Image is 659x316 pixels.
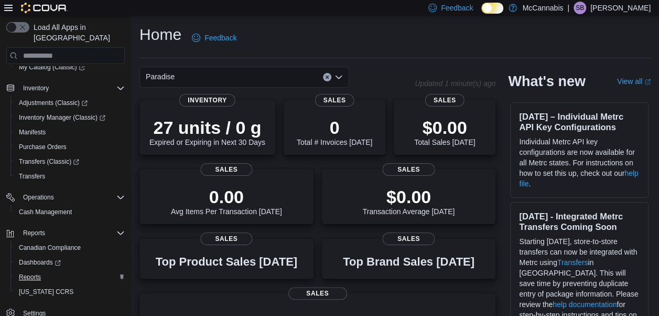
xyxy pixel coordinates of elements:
[481,3,503,14] input: Dark Mode
[15,256,65,269] a: Dashboards
[15,286,125,298] span: Washington CCRS
[15,170,49,183] a: Transfers
[323,73,331,81] button: Clear input
[19,172,45,181] span: Transfers
[204,33,236,43] span: Feedback
[171,186,282,207] p: 0.00
[383,163,435,176] span: Sales
[19,227,49,239] button: Reports
[297,117,372,146] div: Total # Invoices [DATE]
[10,125,129,140] button: Manifests
[15,206,125,218] span: Cash Management
[23,229,45,237] span: Reports
[415,79,495,88] p: Updated 1 minute(s) ago
[19,99,88,107] span: Adjustments (Classic)
[188,27,241,48] a: Feedback
[19,63,85,71] span: My Catalog (Classic)
[19,258,61,267] span: Dashboards
[363,186,455,207] p: $0.00
[19,191,125,204] span: Operations
[15,271,125,283] span: Reports
[200,163,252,176] span: Sales
[644,79,651,85] svg: External link
[363,186,455,216] div: Transaction Average [DATE]
[567,2,569,14] p: |
[414,117,475,146] div: Total Sales [DATE]
[139,24,181,45] h1: Home
[557,258,588,267] a: Transfers
[10,96,129,110] a: Adjustments (Classic)
[508,73,585,90] h2: What's new
[10,270,129,285] button: Reports
[519,111,640,132] h3: [DATE] – Individual Metrc API Key Configurations
[297,117,372,138] p: 0
[315,94,354,107] span: Sales
[10,110,129,125] a: Inventory Manager (Classic)
[15,241,85,254] a: Canadian Compliance
[149,117,265,138] p: 27 units / 0 g
[19,128,46,136] span: Manifests
[522,2,563,14] p: McCannabis
[19,143,67,151] span: Purchase Orders
[19,82,125,94] span: Inventory
[10,169,129,184] button: Transfers
[23,84,49,92] span: Inventory
[15,141,71,153] a: Purchase Orders
[19,227,125,239] span: Reports
[10,140,129,154] button: Purchase Orders
[15,155,125,168] span: Transfers (Classic)
[617,77,651,86] a: View allExternal link
[10,255,129,270] a: Dashboards
[15,271,45,283] a: Reports
[2,81,129,96] button: Inventory
[15,126,50,139] a: Manifests
[383,233,435,245] span: Sales
[343,256,474,268] h3: Top Brand Sales [DATE]
[179,94,235,107] span: Inventory
[15,141,125,153] span: Purchase Orders
[19,273,41,281] span: Reports
[10,285,129,299] button: [US_STATE] CCRS
[15,61,125,73] span: My Catalog (Classic)
[15,170,125,183] span: Transfers
[15,241,125,254] span: Canadian Compliance
[146,70,175,83] span: Paradise
[15,97,92,109] a: Adjustments (Classic)
[414,117,475,138] p: $0.00
[2,226,129,240] button: Reports
[15,155,83,168] a: Transfers (Classic)
[519,211,640,232] h3: [DATE] - Integrated Metrc Transfers Coming Soon
[15,286,78,298] a: [US_STATE] CCRS
[574,2,586,14] div: Samantha Butt
[519,169,638,188] a: help file
[519,136,640,189] p: Individual Metrc API key configurations are now available for all Metrc states. For instructions ...
[19,113,105,122] span: Inventory Manager (Classic)
[553,300,617,309] a: help documentation
[15,126,125,139] span: Manifests
[23,193,54,202] span: Operations
[10,60,129,75] a: My Catalog (Classic)
[15,111,125,124] span: Inventory Manager (Classic)
[15,206,76,218] a: Cash Management
[10,240,129,255] button: Canadian Compliance
[21,3,68,13] img: Cova
[19,244,81,252] span: Canadian Compliance
[576,2,584,14] span: SB
[15,111,110,124] a: Inventory Manager (Classic)
[15,61,89,73] a: My Catalog (Classic)
[590,2,651,14] p: [PERSON_NAME]
[19,157,79,166] span: Transfers (Classic)
[10,205,129,219] button: Cash Management
[19,191,58,204] button: Operations
[200,233,252,245] span: Sales
[15,256,125,269] span: Dashboards
[19,208,72,216] span: Cash Management
[156,256,297,268] h3: Top Product Sales [DATE]
[29,22,125,43] span: Load All Apps in [GEOGRAPHIC_DATA]
[19,288,73,296] span: [US_STATE] CCRS
[2,190,129,205] button: Operations
[15,97,125,109] span: Adjustments (Classic)
[19,82,53,94] button: Inventory
[334,73,343,81] button: Open list of options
